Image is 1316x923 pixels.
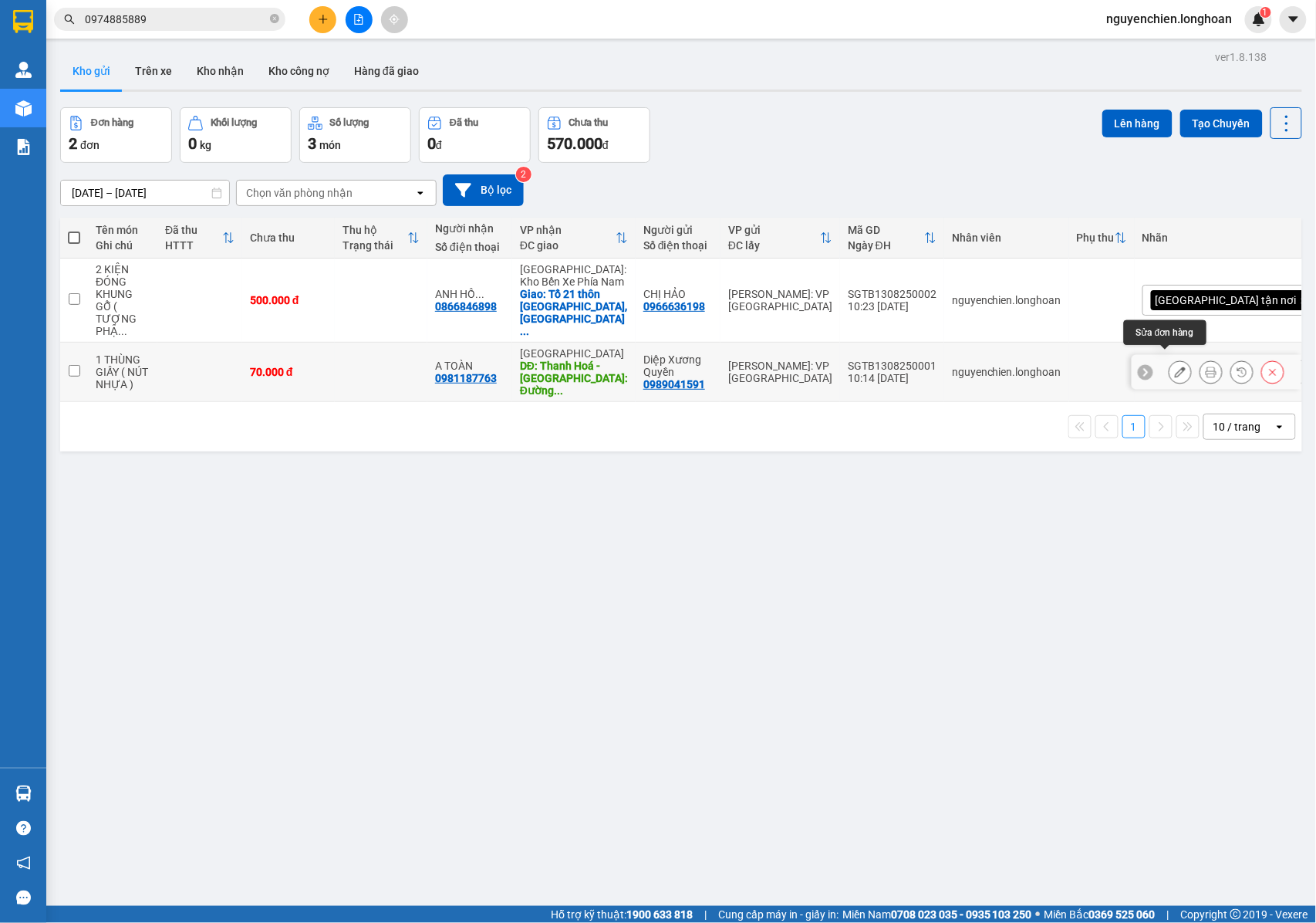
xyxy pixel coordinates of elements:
[6,106,96,120] span: 10:14:06 [DATE]
[16,891,31,905] span: message
[1263,7,1268,18] span: 1
[952,232,1061,244] div: Nhân viên
[435,222,504,235] div: Người nhận
[1260,7,1271,18] sup: 1
[848,300,936,313] div: 10:23 [DATE]
[80,139,100,151] span: đơn
[512,218,636,259] th: Toggle SortBy
[96,263,150,337] div: 2 KIỆN ĐÓNG KHUNG GỖ ( TƯỢNG PHẬT CHÙA GỬI NHẸ TAY )
[704,906,707,923] span: |
[16,821,31,836] span: question-circle
[123,52,184,90] button: Trên xe
[353,14,364,25] span: file-add
[848,360,936,372] div: SGTB1308250001
[69,134,77,153] span: 2
[309,6,336,33] button: plus
[342,224,407,236] div: Thu hộ
[1167,906,1169,923] span: |
[520,263,628,288] div: [GEOGRAPHIC_DATA]: Kho Bến Xe Phía Nam
[118,325,127,337] span: ...
[520,288,628,337] div: Giao: Tổ 21 thôn Đồng Nhơn 1, Vĩnh Trung, Nha Trang, Khánh Hòa
[443,174,524,206] button: Bộ lọc
[602,139,609,151] span: đ
[450,117,478,128] div: Đã thu
[134,33,283,61] span: CÔNG TY TNHH CHUYỂN PHÁT NHANH BẢO AN
[180,107,292,163] button: Khối lượng0kg
[42,33,82,46] strong: CSKH:
[16,856,31,871] span: notification
[643,239,713,252] div: Số điện thoại
[520,360,628,397] div: DĐ: Thanh Hoá - TP Thanh Hóa: Đường tránh TP Thanh Hóa
[1252,12,1266,26] img: icon-new-feature
[728,224,820,236] div: VP gửi
[6,83,237,103] span: Mã đơn: SGTB1308250001
[842,906,1032,923] span: Miền Nam
[643,288,713,300] div: CHỊ HẢO
[1077,232,1115,244] div: Phụ thu
[435,300,497,313] div: 0866846898
[308,134,316,153] span: 3
[720,218,840,259] th: Toggle SortBy
[718,906,839,923] span: Cung cấp máy in - giấy in:
[848,288,936,300] div: SGTB1308250002
[891,908,1032,921] strong: 0708 023 035 - 0935 103 250
[728,239,820,252] div: ĐC lấy
[1095,9,1245,29] span: nguyenchien.longhoan
[952,366,1061,378] div: nguyenchien.longhoan
[246,185,353,201] div: Chọn văn phòng nhận
[1089,908,1156,921] strong: 0369 525 060
[848,224,924,236] div: Mã GD
[256,52,342,90] button: Kho công nợ
[346,6,373,33] button: file-add
[342,52,431,90] button: Hàng đã giao
[643,353,713,378] div: Diệp Xương Quyền
[1124,320,1206,345] div: Sửa đơn hàng
[96,239,150,252] div: Ghi chú
[436,139,442,151] span: đ
[475,288,484,300] span: ...
[1287,12,1301,26] span: caret-down
[414,187,427,199] svg: open
[250,366,327,378] div: 70.000 đ
[319,139,341,151] span: món
[60,52,123,90] button: Kho gửi
[60,107,172,163] button: Đơn hàng2đơn
[435,360,504,372] div: A TOÀN
[64,14,75,25] span: search
[1122,415,1146,438] button: 1
[381,6,408,33] button: aim
[61,181,229,205] input: Select a date range.
[1180,110,1263,137] button: Tạo Chuyến
[13,10,33,33] img: logo-vxr
[270,14,279,23] span: close-circle
[211,117,258,128] div: Khối lượng
[643,224,713,236] div: Người gửi
[200,139,211,151] span: kg
[1216,49,1267,66] div: ver 1.8.138
[520,224,616,236] div: VP nhận
[1169,360,1192,384] div: Sửa đơn hàng
[15,62,32,78] img: warehouse-icon
[520,239,616,252] div: ĐC giao
[250,232,327,244] div: Chưa thu
[1230,909,1241,920] span: copyright
[330,117,369,128] div: Số lượng
[547,134,602,153] span: 570.000
[848,372,936,384] div: 10:14 [DATE]
[435,372,497,384] div: 0981187763
[551,906,693,923] span: Hỗ trợ kỹ thuật:
[96,353,150,390] div: 1 THÙNG GIẤY ( NÚT NHỰA )
[6,33,117,60] span: [PHONE_NUMBER]
[520,347,628,360] div: [GEOGRAPHIC_DATA]
[1274,421,1286,433] svg: open
[1156,293,1297,307] span: [GEOGRAPHIC_DATA] tận nơi
[520,325,529,337] span: ...
[157,218,242,259] th: Toggle SortBy
[270,12,279,27] span: close-circle
[1044,906,1156,923] span: Miền Bắc
[419,107,531,163] button: Đã thu0đ
[728,288,832,313] div: [PERSON_NAME]: VP [GEOGRAPHIC_DATA]
[91,117,133,128] div: Đơn hàng
[250,294,327,306] div: 500.000 đ
[165,239,222,252] div: HTTT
